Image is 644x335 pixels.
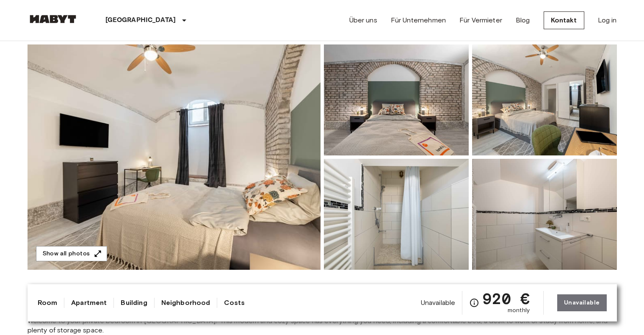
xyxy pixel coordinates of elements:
[28,44,321,270] img: Marketing picture of unit DE-02-004-006-04HF
[71,298,107,308] a: Apartment
[544,11,584,29] a: Kontakt
[28,316,617,335] span: Welcome to your private bedroom in [GEOGRAPHIC_DATA]! This modern and cozy space has everything y...
[421,298,456,307] span: Unavailable
[36,246,107,262] button: Show all photos
[516,15,530,25] a: Blog
[483,291,530,306] span: 920 €
[598,15,617,25] a: Log in
[508,306,530,315] span: monthly
[38,298,58,308] a: Room
[349,15,377,25] a: Über uns
[469,298,479,308] svg: Check cost overview for full price breakdown. Please note that discounts apply to new joiners onl...
[459,15,502,25] a: Für Vermieter
[324,44,469,155] img: Picture of unit DE-02-004-006-04HF
[105,15,176,25] p: [GEOGRAPHIC_DATA]
[161,298,210,308] a: Neighborhood
[472,44,617,155] img: Picture of unit DE-02-004-006-04HF
[224,298,245,308] a: Costs
[28,15,78,23] img: Habyt
[472,159,617,270] img: Picture of unit DE-02-004-006-04HF
[324,159,469,270] img: Picture of unit DE-02-004-006-04HF
[121,298,147,308] a: Building
[391,15,446,25] a: Für Unternehmen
